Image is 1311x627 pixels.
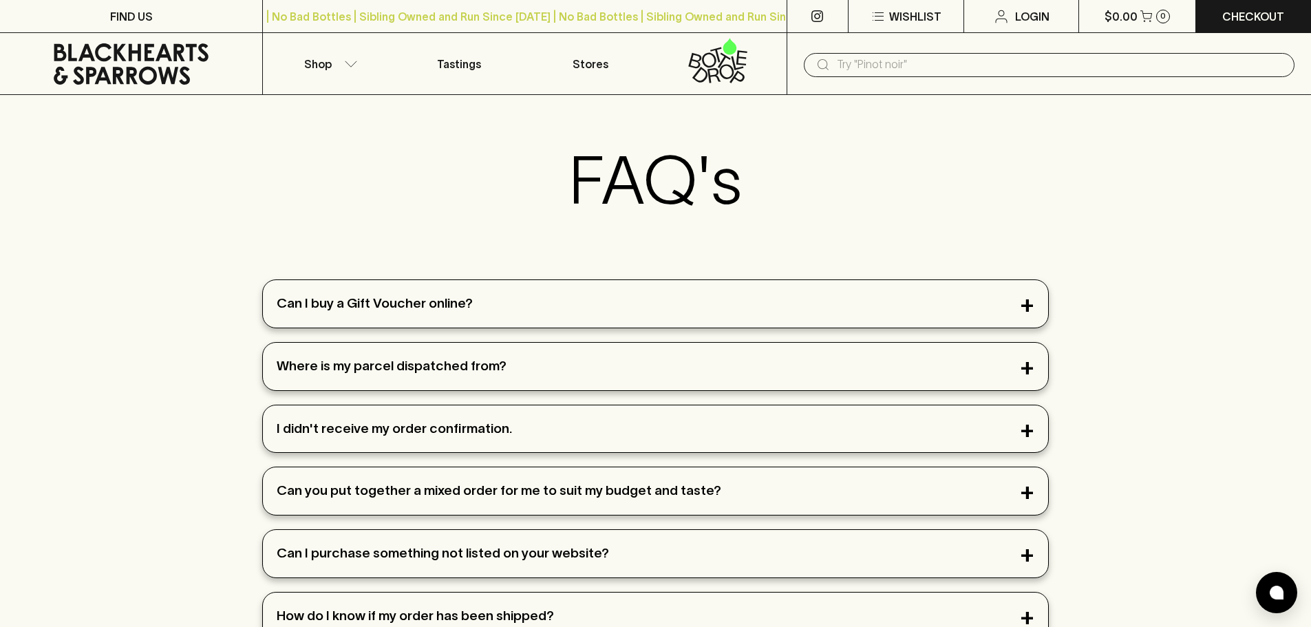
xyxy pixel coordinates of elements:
p: FIND US [110,8,153,25]
h1: FAQ's [569,142,742,219]
p: $0.00 [1105,8,1138,25]
p: Login [1015,8,1049,25]
div: I didn't receive my order confirmation. [263,405,1048,453]
div: Can I purchase something not listed on your website? [263,530,1048,577]
p: Shop [304,56,332,72]
div: Can you put together a mixed order for me to suit my budget and taste? [263,467,1048,515]
p: Tastings [437,56,481,72]
div: Where is my parcel dispatched from? [263,343,1048,390]
p: Wishlist [889,8,941,25]
button: Shop [263,33,394,94]
div: Can I buy a Gift Voucher online? [263,280,1048,328]
a: Stores [525,33,656,94]
p: Checkout [1222,8,1284,25]
a: Tastings [394,33,524,94]
p: 0 [1160,12,1166,20]
input: Try "Pinot noir" [837,54,1283,76]
img: bubble-icon [1270,586,1283,599]
p: Stores [573,56,608,72]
